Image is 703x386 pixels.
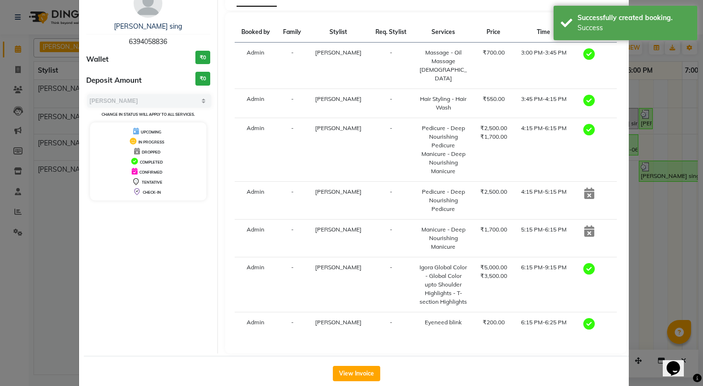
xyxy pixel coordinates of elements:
th: Family [277,22,308,43]
td: Admin [235,118,277,182]
div: ₹2,500.00 [479,187,508,196]
span: [PERSON_NAME] [315,264,362,271]
div: ₹700.00 [479,48,508,57]
span: IN PROGRESS [138,140,164,144]
td: - [277,220,308,257]
div: Highlights - T-section Highlights [419,289,468,306]
span: [PERSON_NAME] [315,188,362,195]
th: Services [413,22,474,43]
td: - [277,43,308,89]
span: [PERSON_NAME] [315,49,362,56]
span: [PERSON_NAME] [315,124,362,132]
span: [PERSON_NAME] [315,226,362,233]
td: 4:15 PM-6:15 PM [514,118,574,182]
div: ₹2,500.00 [479,124,508,132]
span: 6394058836 [129,37,167,46]
div: ₹1,700.00 [479,225,508,234]
td: 4:15 PM-5:15 PM [514,182,574,220]
span: DROPPED [142,150,160,154]
td: 5:15 PM-6:15 PM [514,220,574,257]
td: Admin [235,182,277,220]
th: Req. Stylist [369,22,413,43]
td: 3:45 PM-4:15 PM [514,89,574,118]
span: CHECK-IN [143,190,161,195]
div: ₹5,000.00 [479,263,508,272]
th: Stylist [308,22,369,43]
div: Massage - Oil Massage [DEMOGRAPHIC_DATA] [419,48,468,83]
td: - [369,312,413,337]
span: UPCOMING [141,130,161,134]
div: Manicure - Deep Nourishing Manicure [419,225,468,251]
td: - [369,89,413,118]
span: TENTATIVE [142,180,162,185]
td: Admin [235,312,277,337]
td: 6:15 PM-6:25 PM [514,312,574,337]
span: Deposit Amount [86,75,142,86]
th: Time [514,22,574,43]
th: Booked by [235,22,277,43]
td: - [369,257,413,312]
span: CONFIRMED [139,170,162,175]
td: Admin [235,43,277,89]
td: 6:15 PM-9:15 PM [514,257,574,312]
td: Admin [235,257,277,312]
span: Wallet [86,54,109,65]
td: - [277,257,308,312]
td: - [277,182,308,220]
td: - [277,89,308,118]
td: - [369,182,413,220]
td: - [369,220,413,257]
span: [PERSON_NAME] [315,95,362,102]
div: Manicure - Deep Nourishing Manicure [419,150,468,176]
h3: ₹0 [195,72,210,86]
th: Price [474,22,514,43]
a: [PERSON_NAME] sing [114,22,182,31]
div: ₹200.00 [479,318,508,327]
span: [PERSON_NAME] [315,319,362,326]
iframe: chat widget [663,348,693,376]
td: - [369,118,413,182]
div: Hair Styling - Hair Wash [419,95,468,112]
td: Admin [235,220,277,257]
div: Success [578,23,690,33]
span: COMPLETED [140,160,163,165]
td: - [277,118,308,182]
div: Successfully created booking. [578,13,690,23]
small: Change in status will apply to all services. [102,112,195,117]
td: - [277,312,308,337]
div: Pedicure - Deep Nourishing Pedicure [419,124,468,150]
div: ₹550.00 [479,95,508,103]
div: ₹3,500.00 [479,272,508,280]
td: 3:00 PM-3:45 PM [514,43,574,89]
div: ₹1,700.00 [479,132,508,141]
div: Igora Global Color - Global Color upto Shoulder [419,263,468,289]
div: Pedicure - Deep Nourishing Pedicure [419,187,468,213]
td: Admin [235,89,277,118]
div: Eyeneed blink [419,318,468,327]
td: - [369,43,413,89]
button: View Invoice [333,366,380,381]
h3: ₹0 [195,51,210,65]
